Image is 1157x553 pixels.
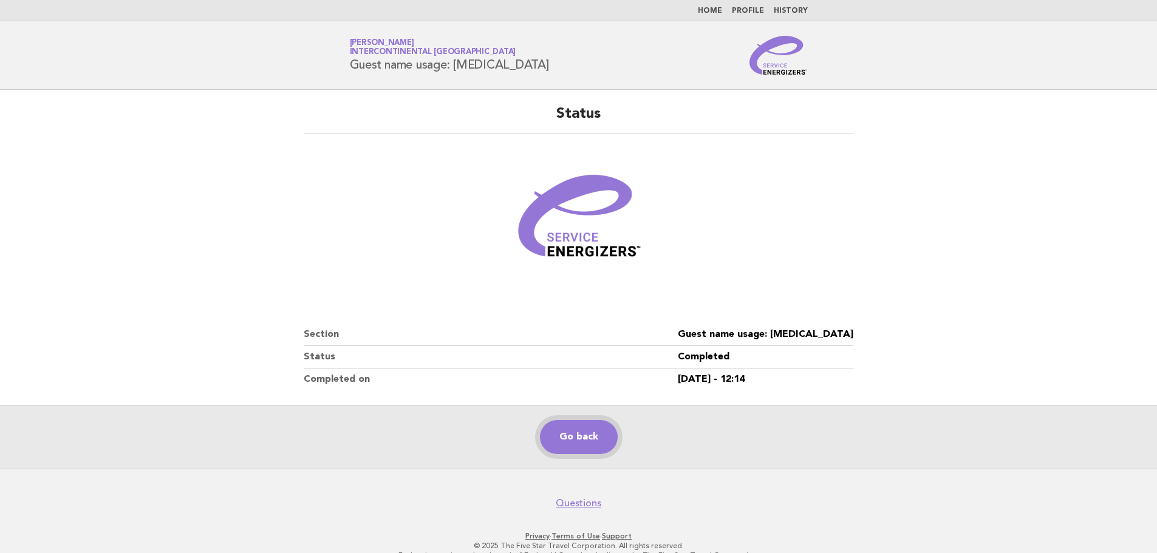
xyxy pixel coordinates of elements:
dd: Guest name usage: [MEDICAL_DATA] [678,324,853,346]
a: Profile [732,7,764,15]
a: Support [602,532,632,540]
img: Service Energizers [749,36,808,75]
h1: Guest name usage: [MEDICAL_DATA] [350,39,549,71]
dt: Completed on [304,368,678,390]
dt: Section [304,324,678,346]
img: Verified [506,149,652,294]
dd: [DATE] - 12:14 [678,368,853,390]
dt: Status [304,346,678,368]
a: Privacy [525,532,550,540]
a: [PERSON_NAME]InterContinental [GEOGRAPHIC_DATA] [350,39,516,56]
a: Questions [556,497,601,509]
h2: Status [304,104,853,134]
dd: Completed [678,346,853,368]
a: Home [698,7,722,15]
a: Terms of Use [551,532,600,540]
p: © 2025 The Five Star Travel Corporation. All rights reserved. [207,541,951,551]
p: · · [207,531,951,541]
a: History [774,7,808,15]
span: InterContinental [GEOGRAPHIC_DATA] [350,49,516,56]
a: Go back [540,420,618,454]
